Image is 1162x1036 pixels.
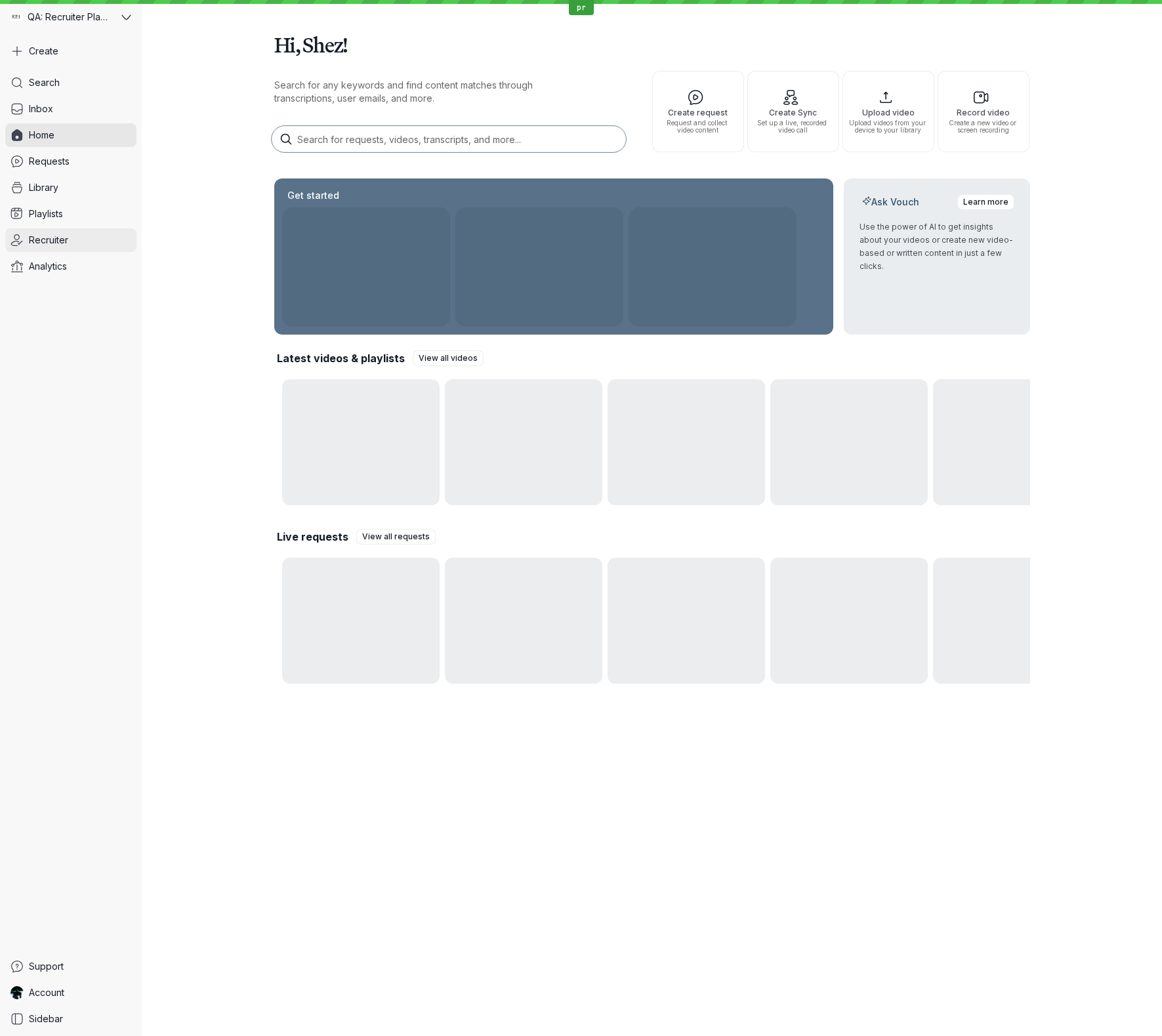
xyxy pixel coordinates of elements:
[747,71,839,152] button: Create SyncSet up a live, recorded video call
[944,119,1024,134] span: Create a new video or screen recording
[860,220,1014,273] p: Use the power of AI to get insights about your videos or create new video-based or written conten...
[5,71,136,94] a: Search
[29,960,64,973] span: Support
[842,71,934,152] button: Upload videoUpload videos from your device to your library
[658,108,738,117] span: Create request
[274,26,1030,63] h1: Hi, Shez!
[362,530,430,543] span: View all requests
[29,260,67,273] span: Analytics
[29,155,70,168] span: Requests
[963,196,1008,209] span: Learn more
[5,255,136,278] a: Analytics
[848,119,928,134] span: Upload videos from your device to your library
[5,981,136,1005] a: Shez Katrak avatarAccount
[274,79,589,105] p: Search for any keywords and find content matches through transcriptions, user emails, and more.
[29,129,54,142] span: Home
[5,5,136,29] button: QA: Recruiter Playground avatarQA: Recruiter Playground
[5,176,136,199] a: Library
[419,352,478,365] span: View all videos
[29,1012,63,1026] span: Sidebar
[5,1007,136,1031] a: Sidebar
[29,76,60,89] span: Search
[5,150,136,173] a: Requests
[277,351,405,365] h2: Latest videos & playlists
[5,123,136,147] a: Home
[944,108,1024,117] span: Record video
[5,39,136,63] button: Create
[658,119,738,134] span: Request and collect video content
[29,181,58,194] span: Library
[5,202,136,226] a: Playlists
[29,207,63,220] span: Playlists
[29,45,58,58] span: Create
[10,11,22,23] img: QA: Recruiter Playground avatar
[5,5,119,29] div: QA: Recruiter Playground
[10,986,24,999] img: Shez Katrak avatar
[285,189,342,202] h2: Get started
[848,108,928,117] span: Upload video
[28,10,112,24] span: QA: Recruiter Playground
[29,986,64,999] span: Account
[5,228,136,252] a: Recruiter
[277,529,348,544] h2: Live requests
[272,126,626,152] input: Search for requests, videos, transcripts, and more...
[413,350,484,366] a: View all videos
[5,97,136,121] a: Inbox
[652,71,744,152] button: Create requestRequest and collect video content
[938,71,1029,152] button: Record videoCreate a new video or screen recording
[29,234,68,247] span: Recruiter
[860,196,922,209] h2: Ask Vouch
[5,955,136,978] a: Support
[753,119,833,134] span: Set up a live, recorded video call
[957,194,1014,210] a: Learn more
[753,108,833,117] span: Create Sync
[29,102,53,115] span: Inbox
[356,529,436,545] a: View all requests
